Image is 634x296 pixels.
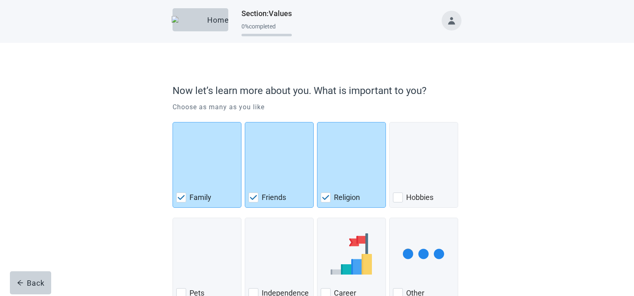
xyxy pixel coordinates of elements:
[262,193,286,202] label: Friends
[17,280,24,286] span: arrow-left
[173,8,228,31] button: ElephantHome
[241,8,292,19] h1: Section : Values
[172,16,204,23] img: Elephant
[389,122,458,208] div: Hobbies, checkbox, not checked
[173,83,457,98] p: Now let’s learn more about you. What is important to you?
[179,16,222,24] div: Home
[334,193,360,202] label: Religion
[442,11,461,31] button: Toggle account menu
[406,193,433,202] label: Hobbies
[241,20,292,40] div: Progress section
[241,23,292,30] div: 0 % completed
[317,122,386,208] div: Religion, checkbox, checked
[245,122,314,208] div: Friends, checkbox, checked
[189,193,211,202] label: Family
[173,122,241,208] div: Family, checkbox, checked
[10,271,51,294] button: arrow-leftBack
[173,102,461,112] p: Choose as many as you like
[17,279,45,287] div: Back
